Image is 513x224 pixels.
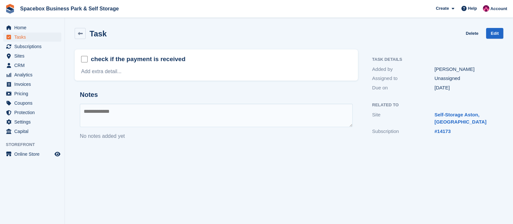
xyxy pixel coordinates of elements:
div: Unassigned [434,75,497,82]
span: Subscriptions [14,42,53,51]
span: Settings [14,117,53,126]
a: menu [3,99,61,108]
span: Analytics [14,70,53,79]
div: Subscription [372,128,434,135]
div: Site [372,111,434,126]
a: menu [3,70,61,79]
span: Pricing [14,89,53,98]
span: Tasks [14,33,53,42]
a: menu [3,23,61,32]
a: menu [3,42,61,51]
a: Self-Storage Aston, [GEOGRAPHIC_DATA] [434,112,486,125]
div: Added by [372,66,434,73]
span: Sites [14,51,53,60]
a: menu [3,33,61,42]
a: #14173 [434,128,451,134]
span: Online Store [14,150,53,159]
div: [PERSON_NAME] [434,66,497,73]
h2: Task Details [372,57,497,62]
span: Account [490,6,507,12]
span: Capital [14,127,53,136]
a: menu [3,51,61,60]
span: Invoices [14,80,53,89]
img: Avishka Chauhan [483,5,489,12]
span: Storefront [6,141,65,148]
a: menu [3,80,61,89]
div: Assigned to [372,75,434,82]
span: CRM [14,61,53,70]
a: menu [3,108,61,117]
span: No notes added yet [80,133,125,139]
a: Delete [466,28,478,39]
div: [DATE] [434,84,497,92]
span: Create [436,5,449,12]
a: Preview store [54,150,61,158]
img: stora-icon-8386f47178a22dfd0bd8f6a31ec36ba5ce8667c1dd55bd0f319d3a0aa187defe.svg [5,4,15,14]
h2: check if the payment is received [91,55,185,63]
a: Add extra detail... [81,69,122,74]
h2: Notes [80,91,353,99]
h2: Related to [372,103,497,108]
a: Edit [486,28,503,39]
a: menu [3,61,61,70]
a: menu [3,117,61,126]
span: Protection [14,108,53,117]
span: Help [468,5,477,12]
span: Coupons [14,99,53,108]
span: Home [14,23,53,32]
h2: Task [90,29,107,38]
a: menu [3,150,61,159]
div: Due on [372,84,434,92]
a: Spacebox Business Park & Self Storage [18,3,121,14]
a: menu [3,89,61,98]
a: menu [3,127,61,136]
